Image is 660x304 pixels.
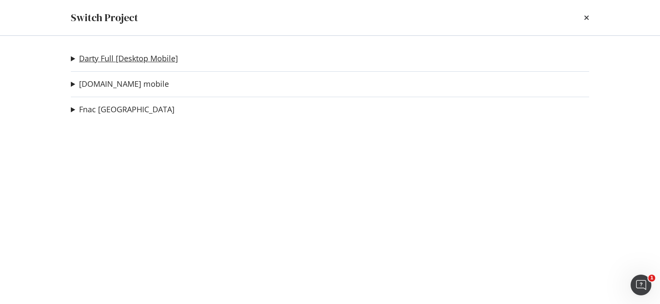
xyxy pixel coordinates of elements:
[71,79,169,90] summary: [DOMAIN_NAME] mobile
[648,275,655,282] span: 1
[71,53,178,64] summary: Darty Full [Desktop Mobile]
[79,54,178,63] a: Darty Full [Desktop Mobile]
[79,105,175,114] a: Fnac [GEOGRAPHIC_DATA]
[584,10,589,25] div: times
[71,104,175,115] summary: Fnac [GEOGRAPHIC_DATA]
[79,79,169,89] a: [DOMAIN_NAME] mobile
[631,275,651,295] iframe: Intercom live chat
[71,10,138,25] div: Switch Project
